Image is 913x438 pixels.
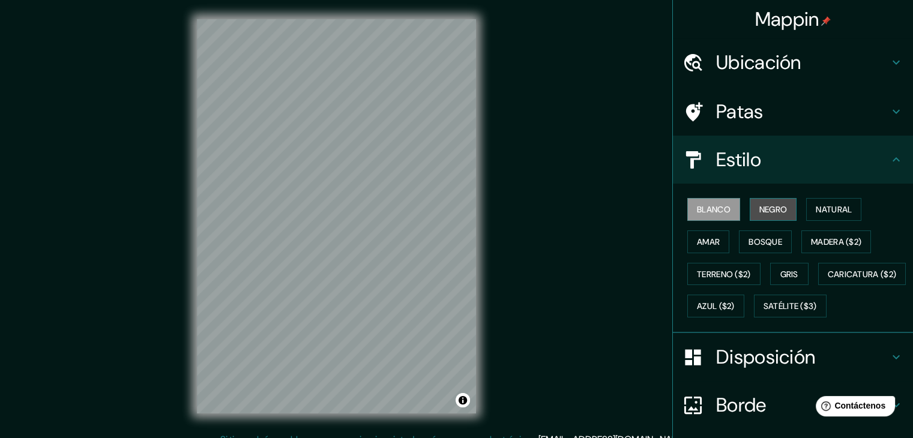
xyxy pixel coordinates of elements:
[755,7,819,32] font: Mappin
[759,204,788,215] font: Negro
[764,301,817,312] font: Satélite ($3)
[716,50,801,75] font: Ubicación
[750,198,797,221] button: Negro
[197,19,476,413] canvas: Mapa
[673,88,913,136] div: Patas
[716,99,764,124] font: Patas
[780,269,798,280] font: Gris
[828,269,897,280] font: Caricatura ($2)
[673,333,913,381] div: Disposición
[687,230,729,253] button: Amar
[673,136,913,184] div: Estilo
[816,204,852,215] font: Natural
[716,392,767,418] font: Borde
[806,391,900,425] iframe: Lanzador de widgets de ayuda
[739,230,792,253] button: Bosque
[749,236,782,247] font: Bosque
[697,269,751,280] font: Terreno ($2)
[716,147,761,172] font: Estilo
[673,381,913,429] div: Borde
[456,393,470,407] button: Activar o desactivar atribución
[697,204,731,215] font: Blanco
[818,263,906,286] button: Caricatura ($2)
[687,198,740,221] button: Blanco
[697,301,735,312] font: Azul ($2)
[770,263,809,286] button: Gris
[673,38,913,86] div: Ubicación
[754,295,827,317] button: Satélite ($3)
[697,236,720,247] font: Amar
[687,295,744,317] button: Azul ($2)
[716,344,815,370] font: Disposición
[811,236,861,247] font: Madera ($2)
[801,230,871,253] button: Madera ($2)
[821,16,831,26] img: pin-icon.png
[687,263,761,286] button: Terreno ($2)
[806,198,861,221] button: Natural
